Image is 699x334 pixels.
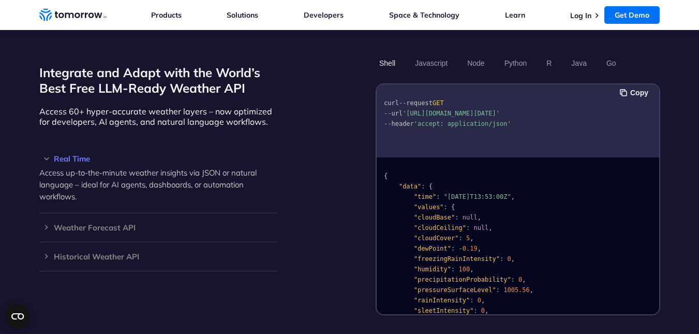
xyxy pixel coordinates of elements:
[462,245,477,252] span: 0.19
[458,266,470,273] span: 100
[413,235,458,242] span: "cloudCover"
[462,214,477,221] span: null
[5,304,30,329] button: Open CMP widget
[389,10,459,20] a: Space & Technology
[413,214,454,221] span: "cloudBase"
[496,286,499,294] span: :
[398,99,406,107] span: --
[39,106,277,127] p: Access 60+ hyper-accurate weather layers – now optimized for developers, AI agents, and natural l...
[39,224,277,231] h3: Weather Forecast API
[455,214,458,221] span: :
[477,297,481,304] span: 0
[466,224,469,231] span: :
[406,99,433,107] span: request
[413,266,451,273] span: "humidity"
[481,307,484,314] span: 0
[411,54,451,72] button: Javascript
[384,172,388,180] span: {
[488,224,492,231] span: ,
[39,65,277,96] h2: Integrate and Adapt with the World’s Best Free LLM-Ready Weather API
[384,120,391,127] span: --
[39,155,277,163] h3: Real Time
[505,10,525,20] a: Learn
[470,266,473,273] span: ,
[458,235,462,242] span: :
[39,253,277,260] h3: Historical Weather API
[413,297,469,304] span: "rainIntensity"
[391,120,413,127] span: header
[413,276,511,283] span: "precipitationProbability"
[568,54,590,72] button: Java
[477,245,481,252] span: ,
[451,204,455,211] span: {
[227,10,258,20] a: Solutions
[473,224,488,231] span: null
[403,110,500,117] span: '[URL][DOMAIN_NAME][DATE]'
[451,245,455,252] span: :
[376,54,399,72] button: Shell
[481,297,484,304] span: ,
[500,54,530,72] button: Python
[398,183,421,190] span: "data"
[522,276,526,283] span: ,
[413,255,499,263] span: "freezingRainIntensity"
[470,297,473,304] span: :
[443,193,511,200] span: "[DATE]T13:53:00Z"
[421,183,425,190] span: :
[413,307,473,314] span: "sleetIntensity"
[436,193,440,200] span: :
[511,255,514,263] span: ,
[464,54,488,72] button: Node
[477,214,481,221] span: ,
[518,276,522,283] span: 0
[384,99,399,107] span: curl
[473,307,477,314] span: :
[499,255,503,263] span: :
[543,54,555,72] button: R
[620,87,651,98] button: Copy
[466,235,469,242] span: 5
[503,286,530,294] span: 1005.56
[391,110,403,117] span: url
[529,286,533,294] span: ,
[443,204,447,211] span: :
[413,204,443,211] span: "values"
[485,307,488,314] span: ,
[511,193,514,200] span: ,
[413,224,466,231] span: "cloudCeiling"
[511,276,514,283] span: :
[428,183,432,190] span: {
[151,10,182,20] a: Products
[470,235,473,242] span: ,
[39,167,277,202] p: Access up-to-the-minute weather insights via JSON or natural language – ideal for AI agents, dash...
[432,99,443,107] span: GET
[384,110,391,117] span: --
[304,10,344,20] a: Developers
[413,193,436,200] span: "time"
[413,120,511,127] span: 'accept: application/json'
[451,266,455,273] span: :
[602,54,619,72] button: Go
[458,245,462,252] span: -
[604,6,660,24] a: Get Demo
[507,255,511,263] span: 0
[570,11,591,20] a: Log In
[39,7,107,23] a: Home link
[413,245,451,252] span: "dewPoint"
[413,286,496,294] span: "pressureSurfaceLevel"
